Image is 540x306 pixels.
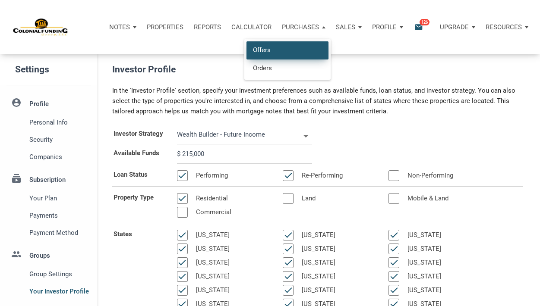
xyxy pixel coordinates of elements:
button: email126 [408,14,435,40]
label: [US_STATE] [399,271,445,282]
input: Select investor strategy [177,125,300,144]
img: NoteUnlimited [13,18,68,36]
label: [US_STATE] [294,244,340,254]
label: [US_STATE] [188,271,234,282]
a: Group Settings [6,265,91,283]
h5: Investor Profile [112,62,531,77]
button: Upgrade [435,14,480,40]
label: [US_STATE] [399,285,445,296]
label: [US_STATE] [294,285,340,296]
button: Reports [189,14,226,40]
label: [US_STATE] [399,244,445,254]
label: [US_STATE] [294,271,340,282]
h5: Settings [15,60,97,79]
label: [US_STATE] [188,285,234,296]
label: [US_STATE] [399,230,445,240]
input: Available Funds [177,144,312,164]
p: Resources [486,23,522,31]
a: Personal Info [6,114,91,131]
span: Companies [29,152,87,162]
label: [US_STATE] [188,244,234,254]
i: email [414,22,424,32]
a: Payment Method [6,224,91,241]
button: Sales [331,14,367,40]
button: Resources [480,14,534,40]
p: Profile [372,23,397,31]
button: Notes [104,14,142,40]
label: Land [294,193,320,204]
span: Your Investor Profile [29,286,87,297]
a: Payments [6,207,91,224]
span: Payments [29,210,87,221]
span: 126 [420,19,429,25]
button: Profile [367,14,408,40]
a: Purchases OffersOrders [277,14,331,40]
span: Security [29,134,87,145]
label: [US_STATE] [188,257,234,268]
label: Commercial [188,207,236,218]
span: Payment Method [29,228,87,238]
a: Your Investor Profile [6,283,91,300]
span: Group Settings [29,269,87,279]
p: Sales [336,23,355,31]
p: Properties [147,23,183,31]
p: Purchases [282,23,319,31]
p: Upgrade [440,23,469,31]
div: In the 'Investor Profile' section, specify your investment preferences such as available funds, l... [106,85,530,116]
label: Non-Performing [399,170,458,181]
a: Offers [246,41,328,59]
a: Your plan [6,190,91,207]
label: Investor Strategy [107,125,171,144]
label: Residential [188,193,232,204]
label: [US_STATE] [294,257,340,268]
label: [US_STATE] [188,230,234,240]
span: Personal Info [29,117,87,128]
p: Notes [109,23,130,31]
label: Re-Performing [294,170,347,181]
label: Mobile & Land [399,193,453,204]
p: Reports [194,23,221,31]
label: Performing [188,170,232,181]
a: Properties [142,14,189,40]
label: Available Funds [107,144,171,164]
label: [US_STATE] [399,257,445,268]
label: Property Type [107,189,171,221]
a: Orders [246,59,328,77]
p: Calculator [231,23,272,31]
button: Purchases [277,14,331,40]
a: Companies [6,148,91,165]
a: Security [6,131,91,148]
label: [US_STATE] [294,230,340,240]
label: Loan Status [107,166,171,184]
a: Calculator [226,14,277,40]
span: Your plan [29,193,87,203]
